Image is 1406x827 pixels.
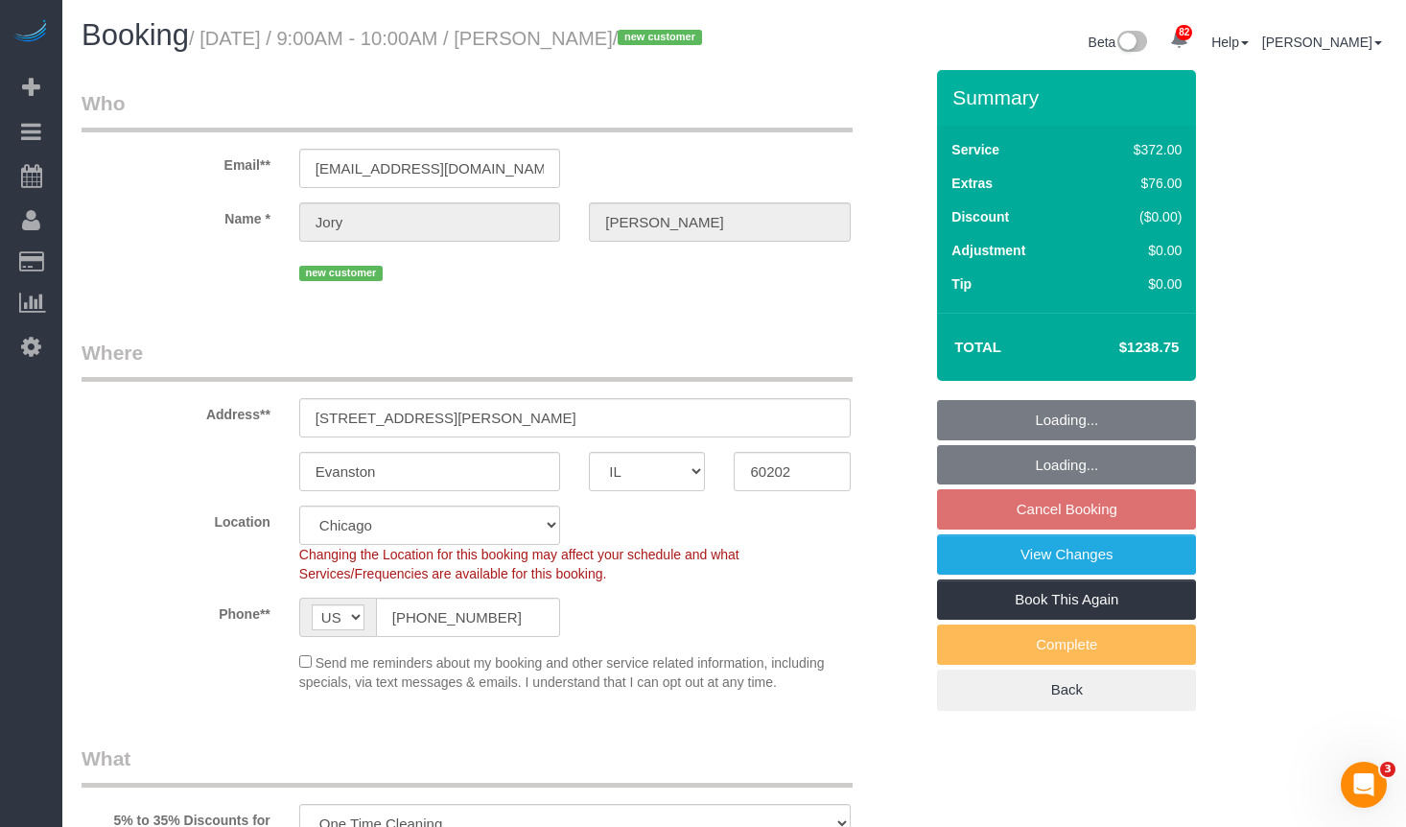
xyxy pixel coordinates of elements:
h3: Summary [952,86,1186,108]
div: $372.00 [1093,140,1183,159]
span: new customer [299,266,383,281]
label: Tip [951,274,972,294]
label: Service [951,140,999,159]
strong: Total [954,339,1001,355]
a: Help [1211,35,1249,50]
input: Last Name* [589,202,850,242]
img: New interface [1115,31,1147,56]
a: 82 [1160,19,1198,61]
input: First Name** [299,202,560,242]
label: Location [67,506,285,532]
a: Back [937,670,1196,710]
div: ($0.00) [1093,207,1183,226]
a: Beta [1089,35,1148,50]
span: new customer [618,30,701,45]
small: / [DATE] / 9:00AM - 10:00AM / [PERSON_NAME] [189,28,708,49]
div: $0.00 [1093,241,1183,260]
div: $76.00 [1093,174,1183,193]
label: Adjustment [951,241,1025,260]
label: Name * [67,202,285,228]
span: 82 [1176,25,1192,40]
iframe: Intercom live chat [1341,762,1387,808]
a: Book This Again [937,579,1196,620]
legend: Who [82,89,853,132]
span: 3 [1380,762,1395,777]
a: View Changes [937,534,1196,575]
span: Changing the Location for this booking may affect your schedule and what Services/Frequencies are... [299,547,739,581]
legend: Where [82,339,853,382]
img: Automaid Logo [12,19,50,46]
span: Booking [82,18,189,52]
input: Zip Code** [734,452,850,491]
h4: $1238.75 [1063,340,1179,356]
span: / [613,28,708,49]
span: Send me reminders about my booking and other service related information, including specials, via... [299,655,825,690]
div: $0.00 [1093,274,1183,294]
label: Extras [951,174,993,193]
label: Discount [951,207,1009,226]
a: [PERSON_NAME] [1262,35,1382,50]
legend: What [82,744,853,788]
